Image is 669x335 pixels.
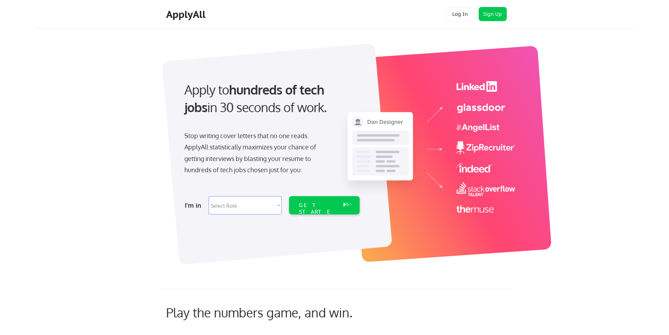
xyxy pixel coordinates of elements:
div: Stop writing cover letters that no one reads. ApplyAll statistically maximizes your chance of get... [184,130,329,176]
button: Sign Up [479,7,507,21]
div: Apply to in 30 seconds of work. [184,81,357,116]
div: GET STARTED [299,202,336,222]
strong: hundreds of tech jobs [184,82,327,115]
button: Log In [446,7,474,21]
div: ApplyAll [166,8,208,20]
div: Play the numbers game, and win. [166,305,384,320]
div: I'm in [185,200,204,211]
